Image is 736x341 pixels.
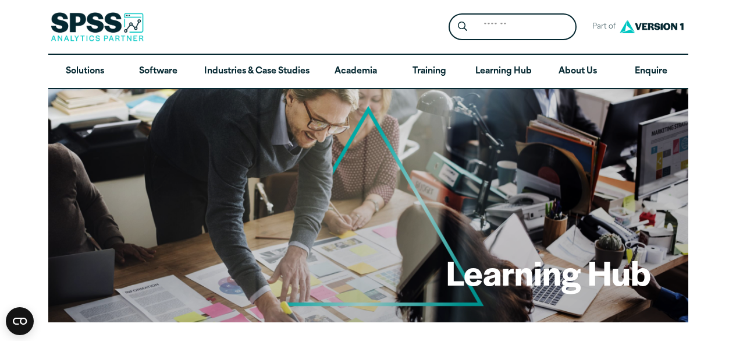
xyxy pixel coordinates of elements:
[586,19,617,36] span: Part of
[458,22,467,31] svg: Search magnifying glass icon
[451,16,473,38] button: Search magnifying glass icon
[617,16,687,37] img: Version1 Logo
[466,55,541,89] a: Learning Hub
[319,55,392,89] a: Academia
[48,55,688,89] nav: Desktop version of site main menu
[392,55,465,89] a: Training
[122,55,195,89] a: Software
[541,55,614,89] a: About Us
[195,55,319,89] a: Industries & Case Studies
[614,55,688,89] a: Enquire
[51,12,144,41] img: SPSS Analytics Partner
[446,249,651,295] h1: Learning Hub
[6,307,34,335] button: Open CMP widget
[48,55,122,89] a: Solutions
[449,13,577,41] form: Site Header Search Form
